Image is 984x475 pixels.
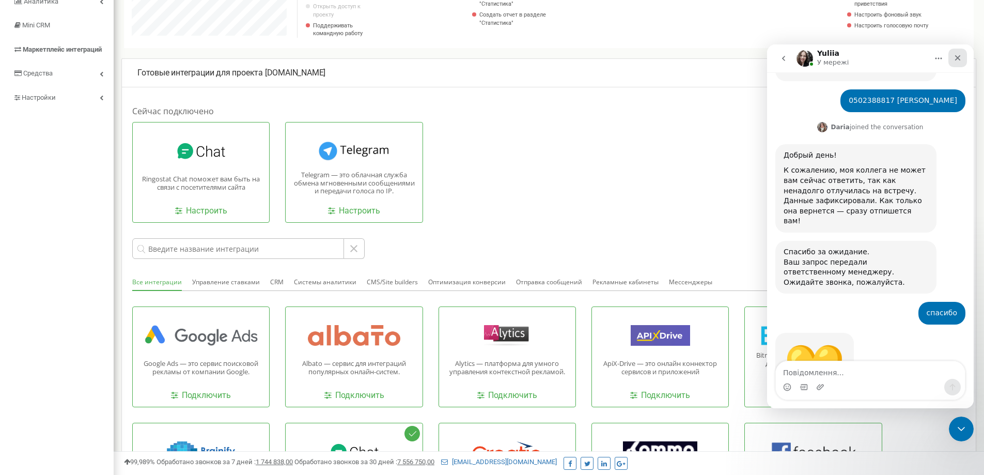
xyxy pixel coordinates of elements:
a: Настроить голосовую почту [854,22,929,30]
a: [EMAIL_ADDRESS][DOMAIN_NAME] [441,458,557,466]
button: вибір GIF-файлів [33,339,41,347]
button: Рекламные кабинеты [592,274,659,290]
button: CMS/Site builders [367,274,418,290]
div: Yuliia каже… [8,288,198,379]
button: Завантажити вкладений файл [49,339,57,347]
span: Mini CRM [22,21,50,29]
div: yellow heart [8,288,87,357]
a: Настроить [328,205,380,217]
span: Маркетплейс интеграций [23,45,102,53]
button: Системы аналитики [294,274,356,290]
a: Подключить [630,390,690,402]
u: 1 744 838,00 [256,458,293,466]
span: Средства [23,69,53,77]
p: Bitrix24 —популярная CRM-система для бизнеса с инструментами управления продажами и проектами. [753,351,873,384]
button: Надіслати повідомлення… [177,334,194,351]
a: Подключить [477,390,537,402]
p: Поддерживать командную работу [313,22,382,38]
p: Ringostat Chat поможет вам быть на связи с посетителями сайта [140,175,261,191]
p: [DOMAIN_NAME] [137,67,960,79]
p: Google Ads — это сервис поисковой рекламы от компании Google. [140,360,261,376]
iframe: Intercom live chat [767,44,974,408]
button: Все интеграции [132,274,182,291]
p: ApiX-Drive — это онлайн коннектор сервисов и приложений [600,360,721,376]
a: Создать отчет в разделе "Статистика" [479,11,567,27]
button: CRM [270,274,284,290]
div: yellow heart [17,301,79,350]
button: Оптимизация конверсии [428,274,506,290]
span: Обработано звонков за 7 дней : [157,458,293,466]
p: Alytics — платформа для умного управления контекстной рекламой. [447,360,568,376]
p: Albato — сервис для интеграций популярных онлайн-систем. [293,360,414,376]
h1: Сейчас подключено [132,105,965,117]
span: Обработано звонков за 30 дней : [294,458,434,466]
iframe: Intercom live chat [949,417,974,441]
a: Подключить [171,390,231,402]
button: Управление ставками [192,274,260,290]
a: Подключить [324,390,384,402]
u: 7 556 750,00 [397,458,434,466]
button: Отправка сообщений [516,274,582,290]
a: Настроить [175,205,227,217]
p: Telegram — это облачная служба обмена мгновенными сообщениями и передачи голоса по IP. [293,171,414,195]
button: Вибір емодзі [16,339,24,347]
span: 99,989% [124,458,155,466]
textarea: Повідомлення... [9,317,198,334]
input: Введите название интеграции [132,238,344,259]
span: Готовые интеграции для проекта [137,68,263,78]
button: Мессенджеры [669,274,712,290]
span: Настройки [22,94,56,101]
a: Настроить фоновый звук [854,11,929,19]
a: Открыть доступ к проекту [313,3,382,19]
